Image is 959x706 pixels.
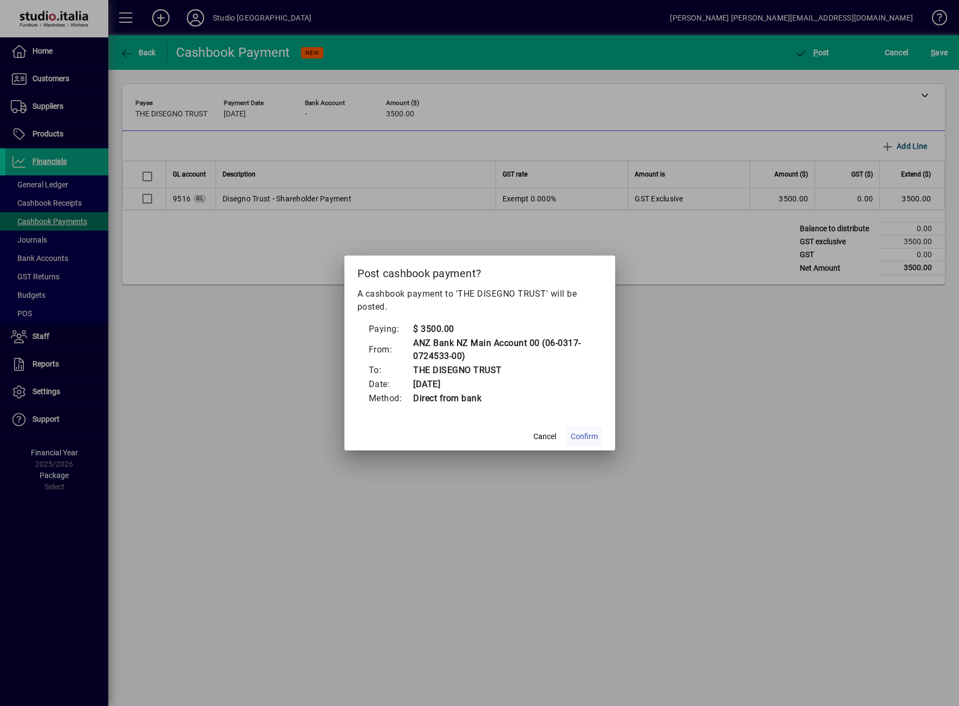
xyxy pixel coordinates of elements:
[527,427,562,446] button: Cancel
[571,431,598,442] span: Confirm
[413,377,591,391] td: [DATE]
[533,431,556,442] span: Cancel
[368,377,413,391] td: Date:
[368,363,413,377] td: To:
[566,427,602,446] button: Confirm
[368,322,413,336] td: Paying:
[368,391,413,406] td: Method:
[368,336,413,363] td: From:
[344,256,615,287] h2: Post cashbook payment?
[413,363,591,377] td: THE DISEGNO TRUST
[357,287,602,313] p: A cashbook payment to 'THE DISEGNO TRUST' will be posted.
[413,336,591,363] td: ANZ Bank NZ Main Account 00 (06-0317-0724533-00)
[413,322,591,336] td: $ 3500.00
[413,391,591,406] td: Direct from bank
